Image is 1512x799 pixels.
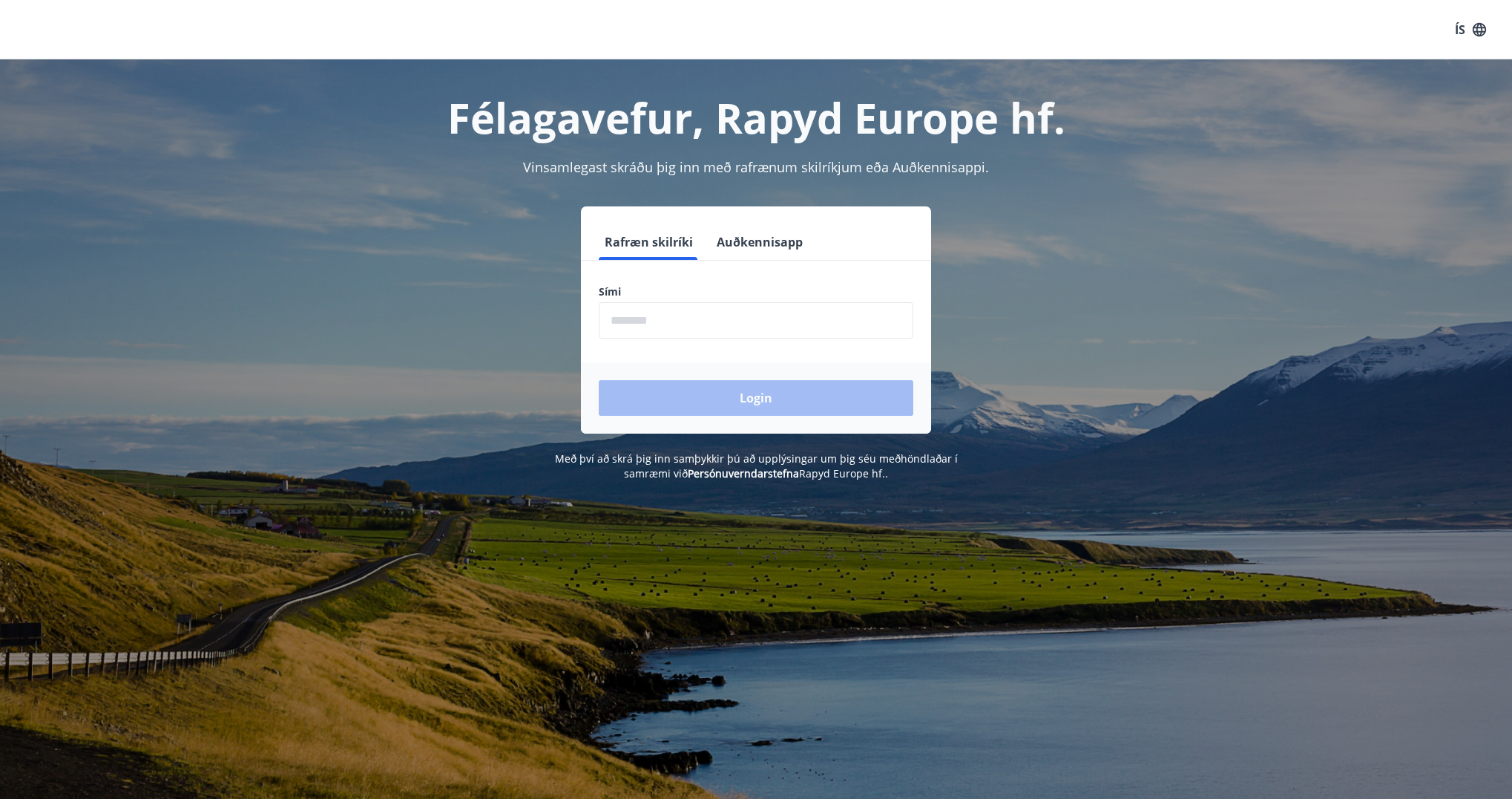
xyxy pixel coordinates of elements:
[599,284,913,299] label: Sími
[1447,16,1494,43] button: ÍS
[555,451,958,480] span: Með því að skrá þig inn samþykkir þú að upplýsingar um þig séu meðhöndlaðar í samræmi við Rapyd E...
[688,466,799,480] a: Persónuverndarstefna
[599,224,699,260] button: Rafræn skilríki
[523,158,989,176] span: Vinsamlegast skráðu þig inn með rafrænum skilríkjum eða Auðkennisappi.
[240,89,1272,146] h1: Félagavefur, Rapyd Europe hf.
[711,224,809,260] button: Auðkennisapp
